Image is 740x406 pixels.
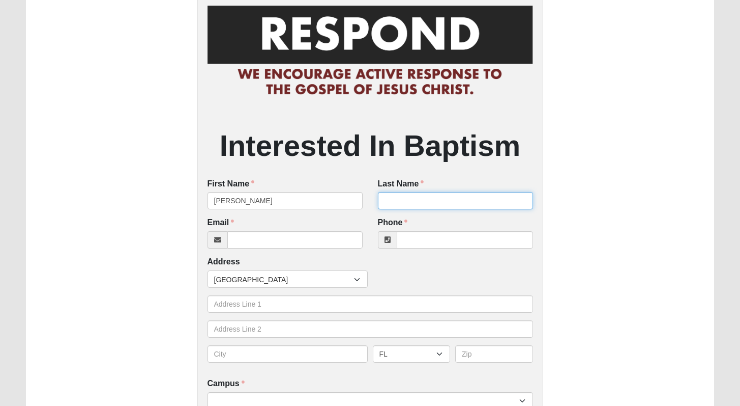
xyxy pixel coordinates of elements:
[455,345,533,363] input: Zip
[214,271,354,288] span: [GEOGRAPHIC_DATA]
[208,256,240,268] label: Address
[378,178,424,190] label: Last Name
[378,217,408,229] label: Phone
[208,128,533,164] h2: Interested In Baptism
[208,345,368,363] input: City
[208,217,234,229] label: Email
[208,320,533,338] input: Address Line 2
[208,178,255,190] label: First Name
[208,378,245,390] label: Campus
[208,295,533,313] input: Address Line 1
